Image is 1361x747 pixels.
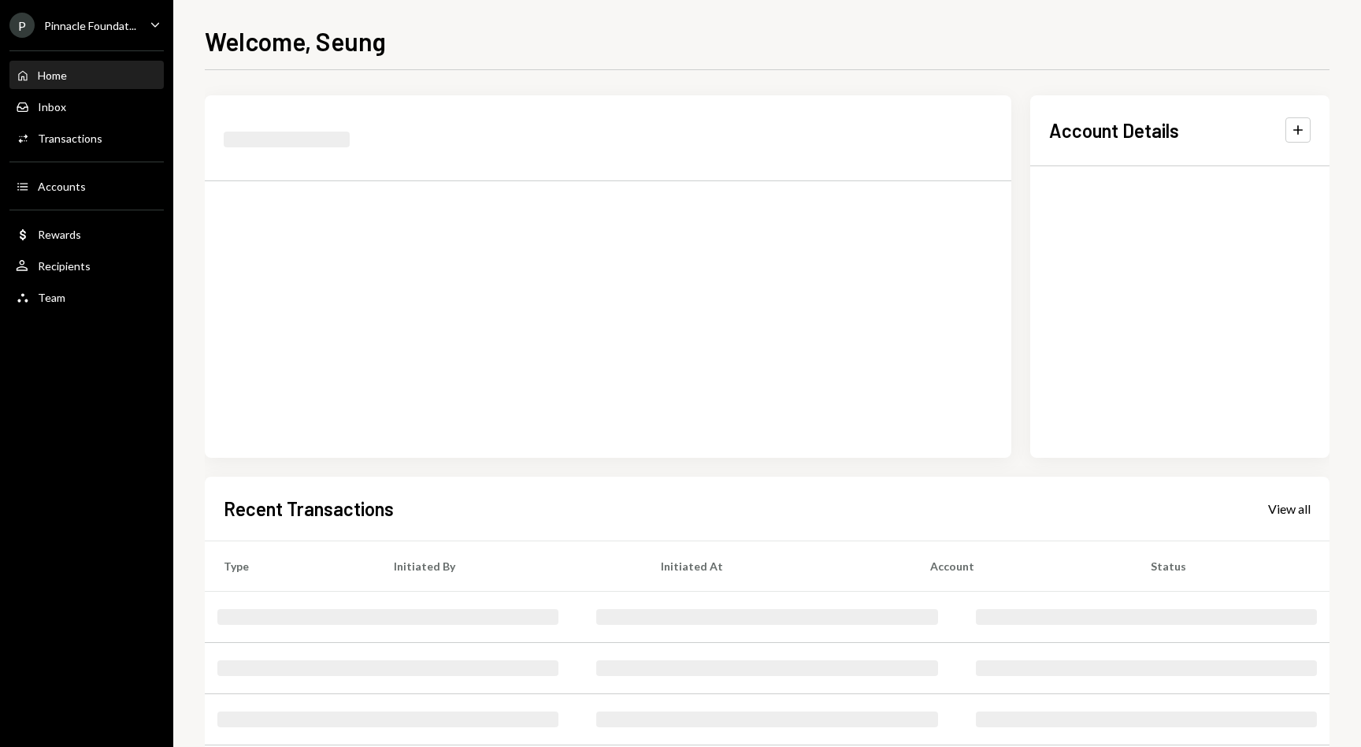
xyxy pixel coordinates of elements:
div: Pinnacle Foundat... [44,19,136,32]
a: Team [9,283,164,311]
a: Recipients [9,251,164,280]
a: Accounts [9,172,164,200]
a: Transactions [9,124,164,152]
th: Initiated By [375,541,642,591]
div: Home [38,69,67,82]
th: Initiated At [642,541,911,591]
a: Home [9,61,164,89]
div: Accounts [38,180,86,193]
div: Rewards [38,228,81,241]
h2: Account Details [1049,117,1179,143]
div: Team [38,291,65,304]
a: View all [1268,500,1311,517]
div: Inbox [38,100,66,113]
div: Recipients [38,259,91,273]
th: Type [205,541,375,591]
a: Rewards [9,220,164,248]
div: P [9,13,35,38]
div: Transactions [38,132,102,145]
h2: Recent Transactions [224,496,394,522]
a: Inbox [9,92,164,121]
th: Status [1132,541,1329,591]
th: Account [911,541,1132,591]
div: View all [1268,501,1311,517]
h1: Welcome, Seung [205,25,386,57]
